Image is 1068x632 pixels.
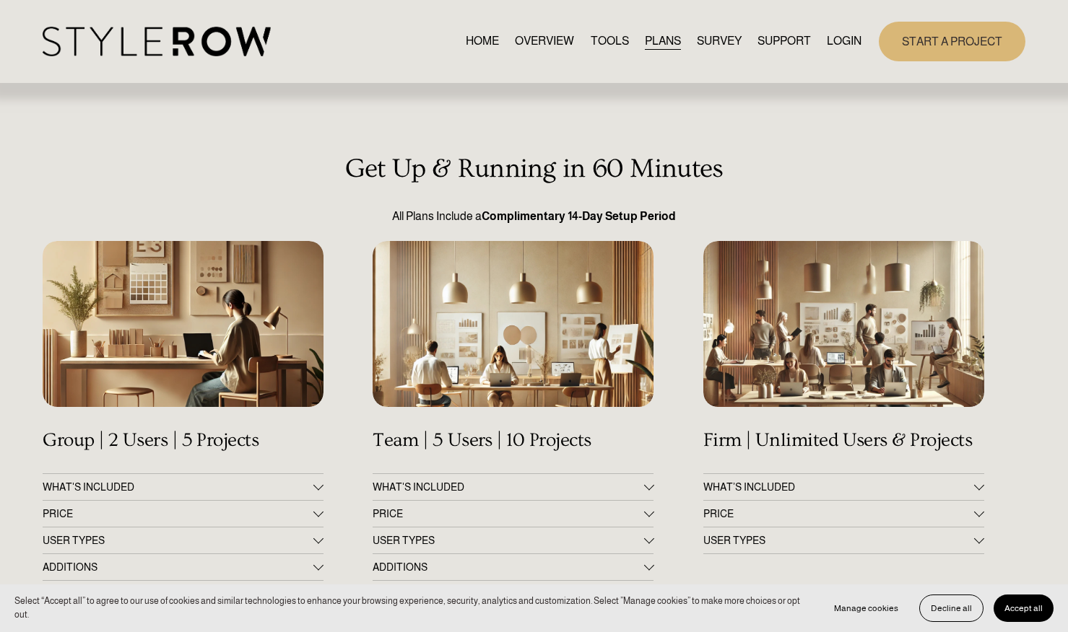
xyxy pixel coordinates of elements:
[703,535,974,546] span: USER TYPES
[466,32,499,51] a: HOME
[482,210,676,222] strong: Complimentary 14-Day Setup Period
[43,554,324,580] button: ADDITIONS
[919,594,984,622] button: Decline all
[43,154,1025,185] h3: Get Up & Running in 60 Minutes
[697,32,742,51] a: SURVEY
[823,594,909,622] button: Manage cookies
[373,481,643,493] span: WHAT'S INCLUDED
[373,501,654,527] button: PRICE
[1004,603,1043,613] span: Accept all
[373,508,643,519] span: PRICE
[757,32,811,50] span: SUPPORT
[43,527,324,553] button: USER TYPES
[703,481,974,493] span: WHAT’S INCLUDED
[994,594,1054,622] button: Accept all
[827,32,861,51] a: LOGIN
[43,501,324,527] button: PRICE
[591,32,629,51] a: TOOLS
[703,527,984,553] button: USER TYPES
[645,32,681,51] a: PLANS
[373,474,654,500] button: WHAT'S INCLUDED
[757,32,811,51] a: folder dropdown
[43,561,313,573] span: ADDITIONS
[931,603,972,613] span: Decline all
[373,429,654,452] h4: Team | 5 Users | 10 Projects
[43,208,1025,225] p: All Plans Include a
[703,474,984,500] button: WHAT’S INCLUDED
[373,561,643,573] span: ADDITIONS
[43,27,270,56] img: StyleRow
[43,535,313,546] span: USER TYPES
[14,594,809,621] p: Select “Accept all” to agree to our use of cookies and similar technologies to enhance your brows...
[879,22,1025,61] a: START A PROJECT
[373,554,654,580] button: ADDITIONS
[703,501,984,527] button: PRICE
[373,527,654,553] button: USER TYPES
[43,429,324,452] h4: Group | 2 Users | 5 Projects
[703,429,984,452] h4: Firm | Unlimited Users & Projects
[43,508,313,519] span: PRICE
[373,535,643,546] span: USER TYPES
[43,481,313,493] span: WHAT'S INCLUDED
[515,32,574,51] a: OVERVIEW
[834,603,898,613] span: Manage cookies
[703,508,974,519] span: PRICE
[43,474,324,500] button: WHAT'S INCLUDED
